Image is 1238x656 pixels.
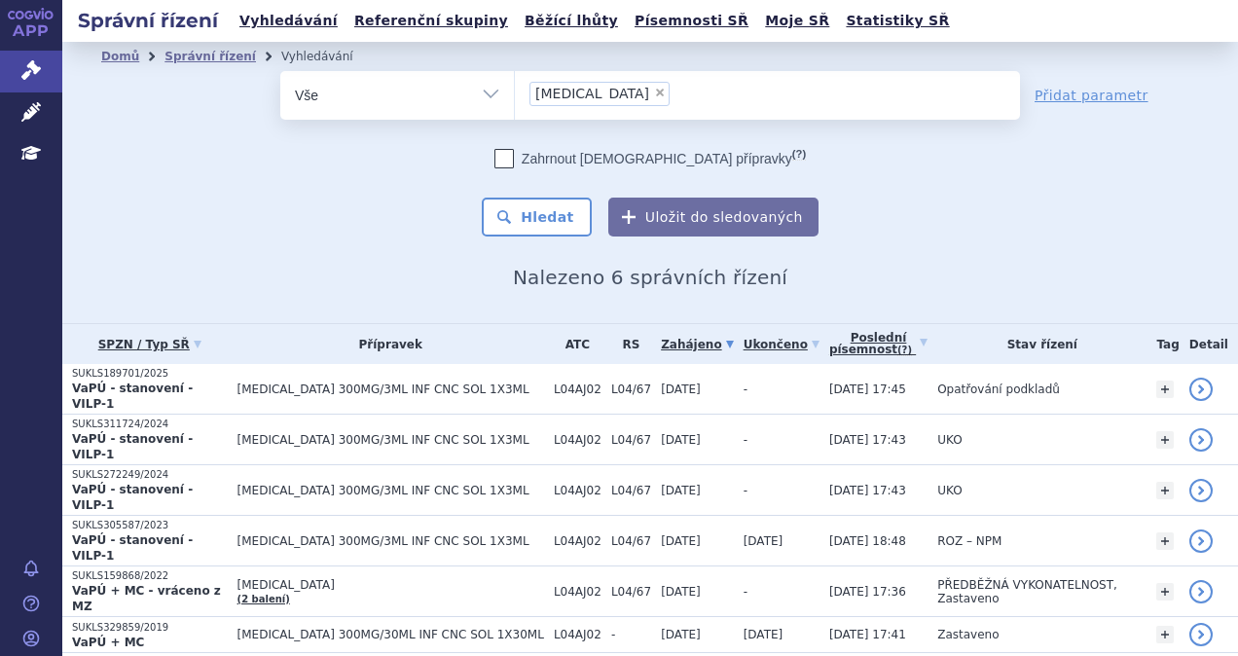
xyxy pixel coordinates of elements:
[744,534,783,548] span: [DATE]
[554,484,601,497] span: L04AJ02
[72,331,228,358] a: SPZN / Typ SŘ
[237,433,544,447] span: [MEDICAL_DATA] 300MG/3ML INF CNC SOL 1X3ML
[554,534,601,548] span: L04AJ02
[554,383,601,396] span: L04AJ02
[228,324,544,364] th: Přípravek
[840,8,955,34] a: Statistiky SŘ
[661,383,701,396] span: [DATE]
[661,585,701,599] span: [DATE]
[744,383,747,396] span: -
[744,628,783,641] span: [DATE]
[654,87,666,98] span: ×
[164,50,256,63] a: Správní řízení
[1147,324,1179,364] th: Tag
[72,382,193,411] strong: VaPÚ - stanovení - VILP-1
[72,468,228,482] p: SUKLS272249/2024
[937,628,999,641] span: Zastaveno
[829,324,928,364] a: Poslednípísemnost(?)
[928,324,1147,364] th: Stav řízení
[937,578,1117,605] span: PŘEDBĚŽNÁ VYKONATELNOST, Zastaveno
[544,324,601,364] th: ATC
[792,148,806,161] abbr: (?)
[72,569,228,583] p: SUKLS159868/2022
[1189,623,1213,646] a: detail
[1189,580,1213,603] a: detail
[72,519,228,532] p: SUKLS305587/2023
[72,636,144,649] strong: VaPÚ + MC
[1156,431,1174,449] a: +
[72,432,193,461] strong: VaPÚ - stanovení - VILP-1
[829,383,906,396] span: [DATE] 17:45
[482,198,592,237] button: Hledat
[554,628,601,641] span: L04AJ02
[72,584,221,613] strong: VaPÚ + MC - vráceno z MZ
[601,324,651,364] th: RS
[1156,583,1174,601] a: +
[829,433,906,447] span: [DATE] 17:43
[897,345,912,356] abbr: (?)
[519,8,624,34] a: Běžící lhůty
[1035,86,1148,105] a: Přidat parametr
[744,585,747,599] span: -
[1189,529,1213,553] a: detail
[759,8,835,34] a: Moje SŘ
[829,628,906,641] span: [DATE] 17:41
[348,8,514,34] a: Referenční skupiny
[281,42,379,71] li: Vyhledávání
[661,433,701,447] span: [DATE]
[829,534,906,548] span: [DATE] 18:48
[744,331,819,358] a: Ukončeno
[1189,479,1213,502] a: detail
[937,383,1060,396] span: Opatřování podkladů
[72,418,228,431] p: SUKLS311724/2024
[554,585,601,599] span: L04AJ02
[829,484,906,497] span: [DATE] 17:43
[237,628,544,641] span: [MEDICAL_DATA] 300MG/30ML INF CNC SOL 1X30ML
[829,585,906,599] span: [DATE] 17:36
[611,383,651,396] span: L04/67
[1156,626,1174,643] a: +
[675,81,686,105] input: [MEDICAL_DATA]
[1189,428,1213,452] a: detail
[72,367,228,381] p: SUKLS189701/2025
[608,198,819,237] button: Uložit do sledovaných
[101,50,139,63] a: Domů
[237,484,544,497] span: [MEDICAL_DATA] 300MG/3ML INF CNC SOL 1X3ML
[611,484,651,497] span: L04/67
[661,331,733,358] a: Zahájeno
[237,578,544,592] span: [MEDICAL_DATA]
[744,433,747,447] span: -
[1156,482,1174,499] a: +
[661,484,701,497] span: [DATE]
[661,628,701,641] span: [DATE]
[937,484,962,497] span: UKO
[62,7,234,34] h2: Správní řízení
[1189,378,1213,401] a: detail
[494,149,806,168] label: Zahrnout [DEMOGRAPHIC_DATA] přípravky
[937,433,962,447] span: UKO
[1180,324,1238,364] th: Detail
[629,8,754,34] a: Písemnosti SŘ
[1156,381,1174,398] a: +
[1156,532,1174,550] a: +
[611,433,651,447] span: L04/67
[611,534,651,548] span: L04/67
[72,533,193,563] strong: VaPÚ - stanovení - VILP-1
[237,594,290,604] a: (2 balení)
[937,534,1001,548] span: ROZ – NPM
[535,87,649,100] span: [MEDICAL_DATA]
[611,585,651,599] span: L04/67
[661,534,701,548] span: [DATE]
[611,628,651,641] span: -
[744,484,747,497] span: -
[234,8,344,34] a: Vyhledávání
[72,621,228,635] p: SUKLS329859/2019
[237,383,544,396] span: [MEDICAL_DATA] 300MG/3ML INF CNC SOL 1X3ML
[72,483,193,512] strong: VaPÚ - stanovení - VILP-1
[554,433,601,447] span: L04AJ02
[237,534,544,548] span: [MEDICAL_DATA] 300MG/3ML INF CNC SOL 1X3ML
[513,266,787,289] span: Nalezeno 6 správních řízení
